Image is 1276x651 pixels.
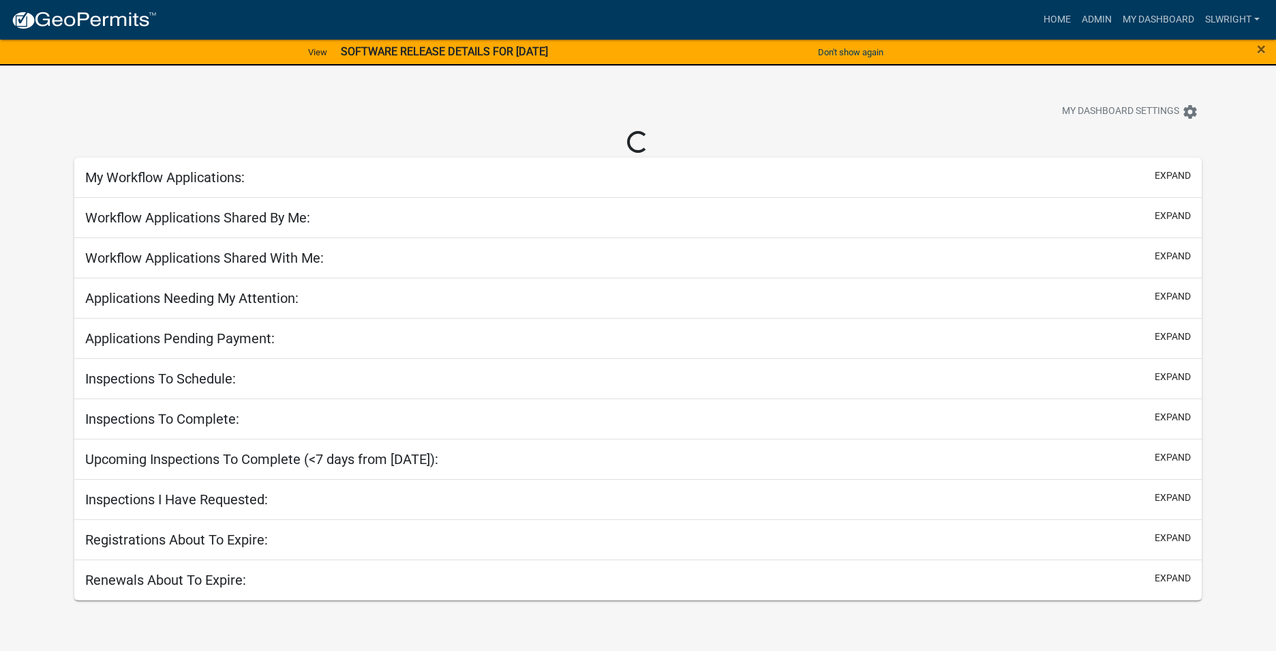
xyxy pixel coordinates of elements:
[1076,7,1117,33] a: Admin
[1182,104,1198,120] i: settings
[1155,491,1191,505] button: expand
[85,491,268,508] h5: Inspections I Have Requested:
[812,41,889,63] button: Don't show again
[1155,330,1191,344] button: expand
[341,45,548,58] strong: SOFTWARE RELEASE DETAILS FOR [DATE]
[303,41,333,63] a: View
[85,451,438,467] h5: Upcoming Inspections To Complete (<7 days from [DATE]):
[1117,7,1200,33] a: My Dashboard
[1062,104,1179,120] span: My Dashboard Settings
[85,572,246,588] h5: Renewals About To Expire:
[1257,41,1266,57] button: Close
[85,250,324,266] h5: Workflow Applications Shared With Me:
[1155,249,1191,263] button: expand
[85,290,299,306] h5: Applications Needing My Attention:
[85,209,310,226] h5: Workflow Applications Shared By Me:
[1155,531,1191,545] button: expand
[1200,7,1265,33] a: slwright
[1155,370,1191,384] button: expand
[1155,410,1191,424] button: expand
[85,411,239,427] h5: Inspections To Complete:
[1155,169,1191,183] button: expand
[1038,7,1076,33] a: Home
[1051,98,1209,125] button: My Dashboard Settingssettings
[1155,571,1191,585] button: expand
[85,169,245,186] h5: My Workflow Applications:
[85,371,236,387] h5: Inspections To Schedule:
[1257,40,1266,59] span: ×
[85,532,268,548] h5: Registrations About To Expire:
[1155,289,1191,304] button: expand
[85,330,275,347] h5: Applications Pending Payment:
[1155,209,1191,223] button: expand
[1155,450,1191,465] button: expand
